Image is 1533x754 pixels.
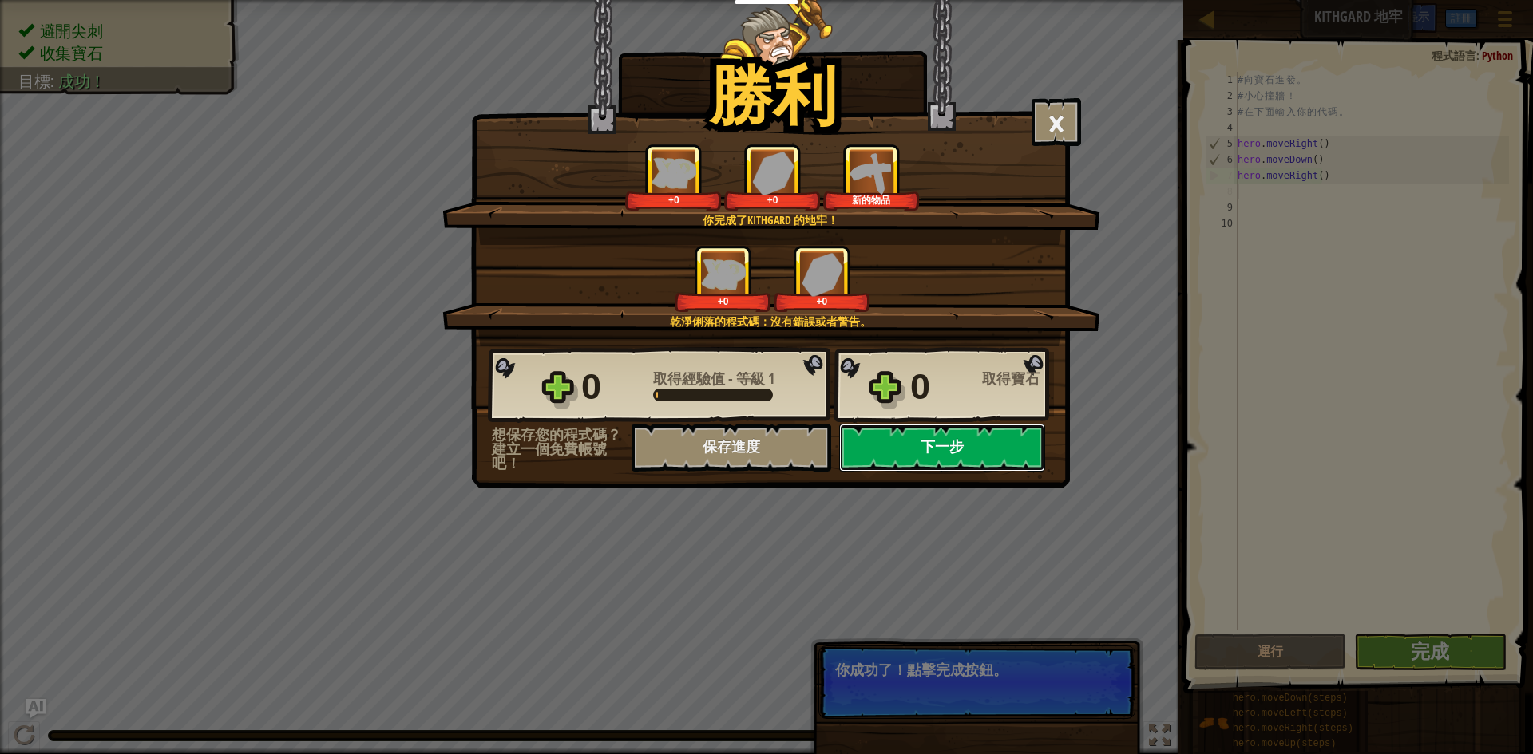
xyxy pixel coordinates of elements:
button: × [1032,98,1081,146]
span: 取得經驗值 [653,369,728,389]
button: 保存進度 [632,424,831,472]
img: 取得寶石 [802,252,843,296]
button: 下一步 [839,424,1045,472]
div: +0 [777,295,867,307]
img: 取得經驗值 [652,157,696,188]
div: +0 [628,194,719,206]
img: 取得經驗值 [701,259,746,290]
div: 取得寶石 [982,372,1054,386]
div: +0 [678,295,768,307]
div: - [653,372,774,386]
h1: 勝利 [709,59,837,129]
div: 乾淨俐落的程式碼：沒有錯誤或者警告。 [518,314,1022,330]
img: 取得寶石 [752,151,794,195]
div: 0 [581,361,644,413]
div: 0 [910,361,972,413]
div: +0 [727,194,818,206]
div: 新的物品 [826,194,917,206]
span: 1 [768,369,774,389]
img: 新的物品 [850,151,893,195]
span: 等級 [733,369,768,389]
div: 你完成了Kithgard 的地牢！ [518,212,1022,228]
div: 想保存您的程式碼？建立一個免費帳號吧！ [492,428,632,471]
